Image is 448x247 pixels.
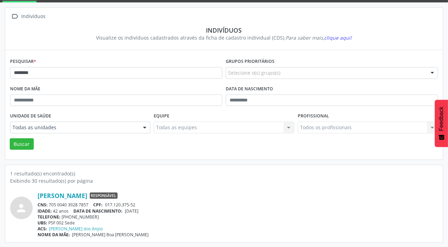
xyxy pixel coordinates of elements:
[10,138,34,150] button: Buscar
[38,214,438,220] div: [PHONE_NUMBER]
[325,34,352,41] span: clique aqui!
[72,232,149,238] span: [PERSON_NAME] Boa [PERSON_NAME]
[10,11,20,22] i: 
[90,192,118,199] span: Responsável
[38,192,87,199] a: [PERSON_NAME]
[20,11,47,22] div: Indivíduos
[298,111,329,122] label: Profissional
[38,232,70,238] span: NOME DA MÃE:
[228,69,280,76] span: Selecione o(s) grupo(s)
[74,208,123,214] span: DATA DE NASCIMENTO:
[10,56,36,67] label: Pesquisar
[435,100,448,147] button: Feedback - Mostrar pesquisa
[10,84,40,94] label: Nome da mãe
[38,208,52,214] span: IDADE:
[38,220,438,226] div: PSF 002 Sede
[105,202,135,208] span: 017.120.375-52
[94,202,103,208] span: CPF:
[438,107,445,131] span: Feedback
[226,84,273,94] label: Data de nascimento
[38,220,47,226] span: UBS:
[38,226,47,232] span: ACS:
[38,202,438,208] div: 705 0040 3928 7857
[226,56,274,67] label: Grupos prioritários
[38,202,48,208] span: CNS:
[38,208,438,214] div: 42 anos
[10,170,438,177] div: 1 resultado(s) encontrado(s)
[15,202,28,214] i: person
[286,34,352,41] i: Para saber mais,
[49,226,103,232] a: [PERSON_NAME] dos Anjos
[38,214,61,220] span: TELEFONE:
[125,208,138,214] span: [DATE]
[10,111,51,122] label: Unidade de saúde
[10,177,438,184] div: Exibindo 30 resultado(s) por página
[15,34,433,41] div: Visualize os indivíduos cadastrados através da ficha de cadastro individual (CDS).
[15,26,433,34] div: Indivíduos
[10,11,47,22] a:  Indivíduos
[13,124,136,131] span: Todas as unidades
[154,111,169,122] label: Equipe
